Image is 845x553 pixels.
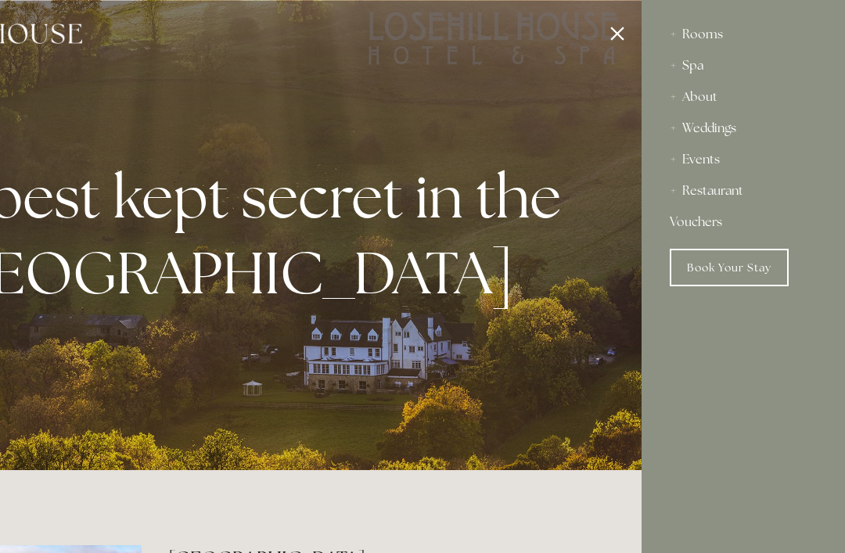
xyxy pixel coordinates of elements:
[670,113,817,144] div: Weddings
[670,81,817,113] div: About
[670,19,817,50] div: Rooms
[670,206,817,238] a: Vouchers
[670,144,817,175] div: Events
[670,175,817,206] div: Restaurant
[670,249,789,286] a: Book Your Stay
[670,50,817,81] div: Spa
